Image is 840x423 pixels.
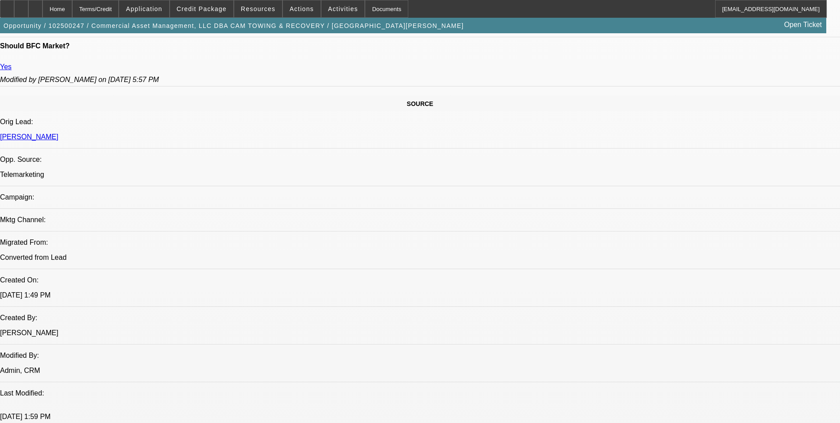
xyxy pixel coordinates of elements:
[170,0,233,17] button: Credit Package
[4,22,464,29] span: Opportunity / 102500247 / Commercial Asset Management, LLC DBA CAM TOWING & RECOVERY / [GEOGRAPHI...
[290,5,314,12] span: Actions
[241,5,275,12] span: Resources
[321,0,365,17] button: Activities
[119,0,169,17] button: Application
[126,5,162,12] span: Application
[283,0,321,17] button: Actions
[177,5,227,12] span: Credit Package
[407,100,434,107] span: SOURCE
[234,0,282,17] button: Resources
[781,17,825,32] a: Open Ticket
[328,5,358,12] span: Activities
